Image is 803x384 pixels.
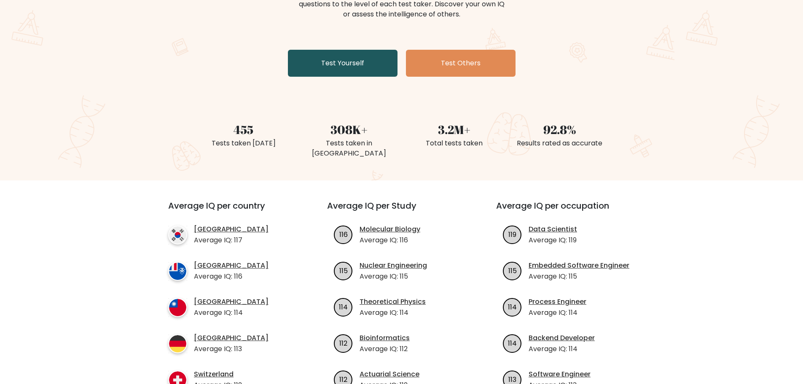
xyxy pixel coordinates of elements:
[194,333,269,343] a: [GEOGRAPHIC_DATA]
[194,297,269,307] a: [GEOGRAPHIC_DATA]
[360,308,426,318] p: Average IQ: 114
[288,50,397,77] a: Test Yourself
[360,224,420,234] a: Molecular Biology
[529,224,577,234] a: Data Scientist
[529,260,629,271] a: Embedded Software Engineer
[301,121,397,138] div: 308K+
[360,235,420,245] p: Average IQ: 116
[529,369,591,379] a: Software Engineer
[168,226,187,244] img: country
[339,374,347,384] text: 112
[194,224,269,234] a: [GEOGRAPHIC_DATA]
[360,369,419,379] a: Actuarial Science
[360,271,427,282] p: Average IQ: 115
[339,229,348,239] text: 116
[194,308,269,318] p: Average IQ: 114
[196,138,291,148] div: Tests taken [DATE]
[529,344,595,354] p: Average IQ: 114
[360,344,410,354] p: Average IQ: 112
[508,229,516,239] text: 119
[407,121,502,138] div: 3.2M+
[496,201,645,221] h3: Average IQ per occupation
[529,235,577,245] p: Average IQ: 119
[168,262,187,281] img: country
[406,50,516,77] a: Test Others
[301,138,397,158] div: Tests taken in [GEOGRAPHIC_DATA]
[194,344,269,354] p: Average IQ: 113
[196,121,291,138] div: 455
[512,138,607,148] div: Results rated as accurate
[360,333,410,343] a: Bioinformatics
[194,369,242,379] a: Switzerland
[529,333,595,343] a: Backend Developer
[339,338,347,348] text: 112
[168,334,187,353] img: country
[360,260,427,271] a: Nuclear Engineering
[508,302,517,311] text: 114
[168,201,297,221] h3: Average IQ per country
[529,297,586,307] a: Process Engineer
[168,298,187,317] img: country
[194,271,269,282] p: Average IQ: 116
[407,138,502,148] div: Total tests taken
[512,121,607,138] div: 92.8%
[327,201,476,221] h3: Average IQ per Study
[339,302,348,311] text: 114
[194,260,269,271] a: [GEOGRAPHIC_DATA]
[508,338,517,348] text: 114
[360,297,426,307] a: Theoretical Physics
[508,374,516,384] text: 113
[339,266,348,275] text: 115
[508,266,517,275] text: 115
[529,308,586,318] p: Average IQ: 114
[194,235,269,245] p: Average IQ: 117
[529,271,629,282] p: Average IQ: 115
